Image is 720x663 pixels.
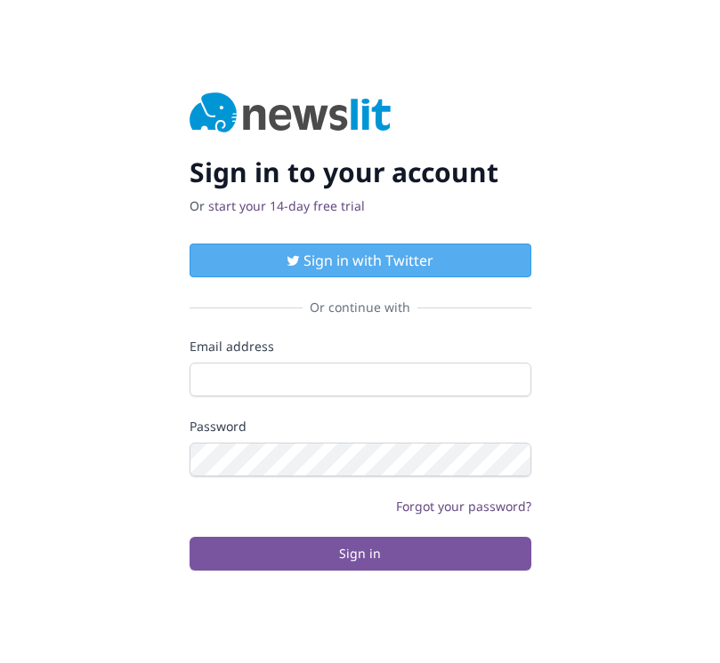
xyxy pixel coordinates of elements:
[303,299,417,316] span: Or continue with
[190,244,531,277] button: Sign in with Twitter
[190,92,392,135] img: Newslit
[208,197,365,214] a: start your 14-day free trial
[396,498,531,515] a: Forgot your password?
[190,156,531,188] h2: Sign in to your account
[190,537,531,571] button: Sign in
[190,338,531,355] label: Email address
[190,197,531,215] p: Or
[190,418,531,435] label: Password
